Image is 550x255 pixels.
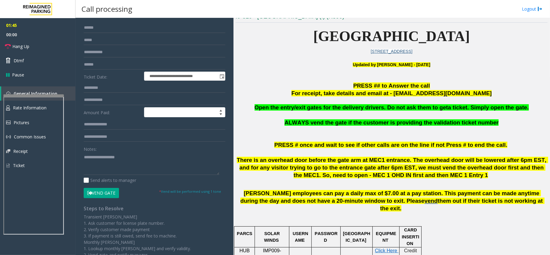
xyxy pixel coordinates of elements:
span: [GEOGRAPHIC_DATA] [343,231,370,243]
span: SOLAR WINDS [264,231,281,243]
b: Updated by [PERSON_NAME] - [DATE] [353,62,430,67]
span: USERNAME [293,231,308,243]
img: logout [538,6,542,12]
label: Notes: [84,144,97,152]
small: Vend will be performed using 1 tone [159,189,221,194]
a: Logout [522,6,542,12]
a: [STREET_ADDRESS] [371,49,412,54]
span: Decrease value [217,112,225,117]
label: Amount Paid: [82,107,143,118]
span: PRESS # once and wait to see if other calls are on the line if not Press # to end the call. [274,142,507,148]
span: [GEOGRAPHIC_DATA] [314,28,470,44]
button: Vend Gate [84,188,119,198]
span: PRESS ## to Answer the call [353,82,430,89]
h3: Call processing [79,2,135,16]
label: Send alerts to manager [84,177,136,183]
span: . [400,205,401,211]
span: CARD INSERTION [402,228,419,246]
span: There is an overhead door before the gate arm at MEC1 entrance. The overhead door will be lowered... [237,157,548,178]
label: Ticket Date: [82,72,143,81]
span: PARCS [237,231,252,236]
span: Pause [12,72,24,78]
span: Open the entry/exit gates for the delivery drivers. Do not ask them to get [255,104,448,111]
span: [PERSON_NAME] employees can pay a daily max of $7.00 at a pay station. This payment can be made a... [240,190,541,204]
span: PASSWORD [315,231,338,243]
span: For receipt, take details and email at - [EMAIL_ADDRESS][DOMAIN_NAME] [291,90,492,96]
span: a ticket. Simply open the gate. [448,104,529,111]
span: General Information [14,91,57,96]
a: General Information [1,86,76,101]
span: Toggle popup [218,72,225,80]
span: them out if their ticket is not working at the exit [380,198,545,211]
h4: Steps to Resolve [84,206,225,211]
span: vend [425,198,438,204]
span: EQUIPMENT [376,231,397,243]
img: 'icon' [6,91,11,96]
span: Increase value [217,108,225,112]
span: Dtmf [14,57,24,64]
span: ALWAYS vend the gate if the customer is providing the validation ticket number [285,119,499,126]
span: Hang Up [12,43,29,50]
